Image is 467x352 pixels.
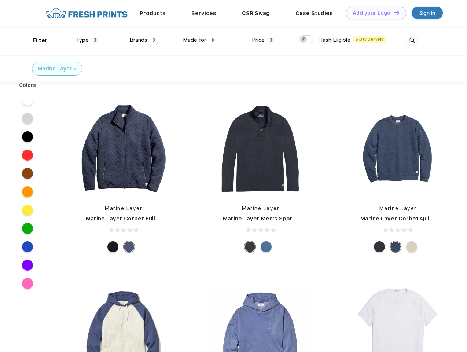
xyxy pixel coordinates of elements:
img: func=resize&h=266 [75,100,172,197]
img: filter_cancel.svg [74,68,77,70]
div: Colors [14,81,42,89]
a: Marine Layer [242,205,279,211]
img: desktop_search.svg [406,34,418,47]
a: Marine Layer [105,205,142,211]
img: dropdown.png [94,38,97,42]
span: Type [76,37,89,43]
div: Navy Heather [390,241,401,252]
div: Black [107,241,118,252]
a: Marine Layer Corbet Full-Zip Jacket [86,215,187,222]
img: dropdown.png [270,38,273,42]
span: Brands [130,37,147,43]
a: Services [191,10,216,16]
a: CSR Swag [242,10,270,16]
a: Sign in [412,7,443,19]
div: Oat Heather [406,241,417,252]
img: fo%20logo%202.webp [44,7,130,19]
img: func=resize&h=266 [349,100,447,197]
a: Marine Layer Men's Sport Quarter Zip [223,215,329,222]
span: Flash Eligible [318,37,350,43]
div: Marine Layer [38,65,72,73]
img: dropdown.png [153,38,155,42]
div: Deep Denim [261,241,272,252]
div: Sign in [419,9,435,17]
a: Marine Layer [379,205,417,211]
img: DT [394,11,399,15]
img: dropdown.png [212,38,214,42]
span: Price [252,37,265,43]
div: Charcoal [244,241,255,252]
a: Products [140,10,166,16]
div: Charcoal [374,241,385,252]
span: 5 Day Delivery [353,36,386,43]
div: Navy [124,241,135,252]
img: func=resize&h=266 [212,100,309,197]
span: Made for [183,37,206,43]
div: Add your Logo [353,10,390,16]
div: Filter [33,36,48,45]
